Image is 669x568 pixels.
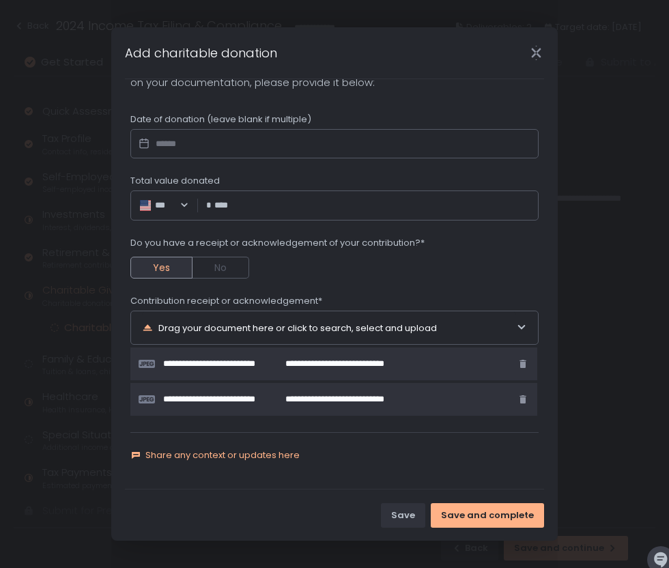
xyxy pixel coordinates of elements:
input: Search for option [173,199,178,212]
h1: Add charitable donation [125,44,277,62]
div: Search for option [139,199,189,212]
div: Save and complete [441,509,534,522]
span: Contribution receipt or acknowledgement* [130,295,322,307]
button: Save [381,503,425,528]
input: Datepicker input [130,129,539,159]
div: Save [391,509,415,522]
div: Close [514,45,558,61]
span: Date of donation (leave blank if multiple) [130,113,311,126]
span: Total value donated [130,175,220,187]
button: No [193,257,249,279]
button: Save and complete [431,503,544,528]
button: Yes [130,257,193,279]
span: Share any context or updates here [145,449,300,461]
span: Do you have a receipt or acknowledgement of your contribution?* [130,237,425,249]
